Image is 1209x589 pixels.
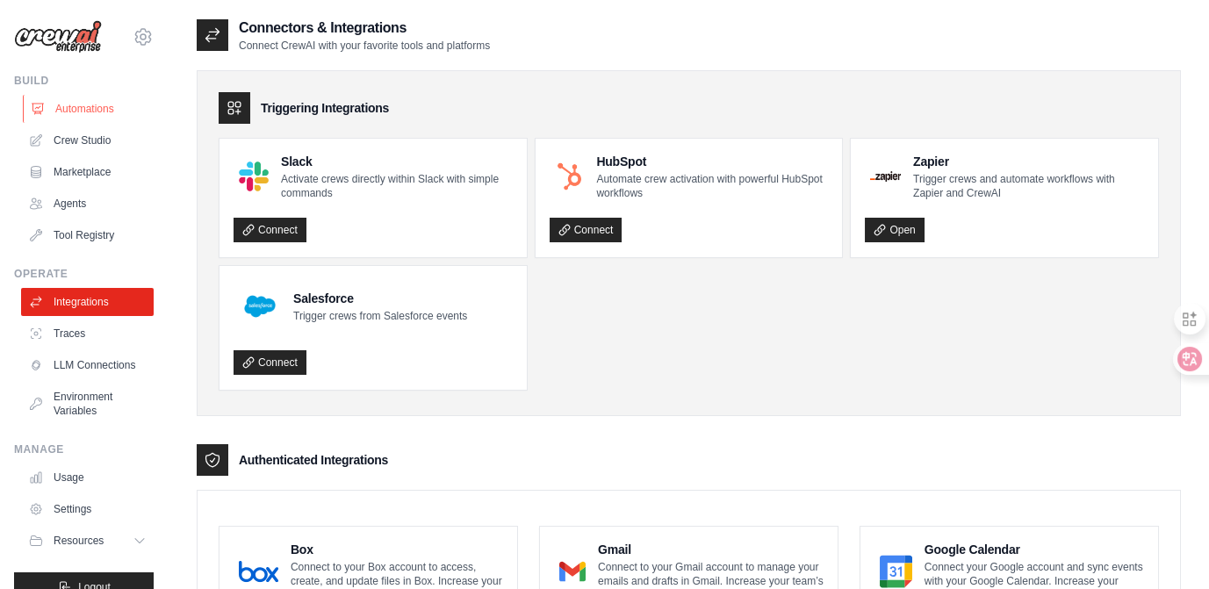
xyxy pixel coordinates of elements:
p: Trigger crews from Salesforce events [293,309,467,323]
h4: Slack [281,153,513,170]
h4: Box [291,541,503,558]
a: Open [865,218,924,242]
a: Automations [23,95,155,123]
img: Gmail Logo [559,554,586,589]
h3: Authenticated Integrations [239,451,388,469]
div: Operate [14,267,154,281]
img: Zapier Logo [870,171,901,182]
h3: Triggering Integrations [261,99,389,117]
img: Google Calendar Logo [880,554,912,589]
div: Manage [14,442,154,456]
img: Logo [14,20,102,54]
a: Connect [234,218,306,242]
button: Resources [21,527,154,555]
img: HubSpot Logo [555,162,585,191]
span: Resources [54,534,104,548]
a: Connect [234,350,306,375]
a: Agents [21,190,154,218]
div: Build [14,74,154,88]
a: Environment Variables [21,383,154,425]
h4: Zapier [913,153,1144,170]
p: Connect CrewAI with your favorite tools and platforms [239,39,490,53]
h2: Connectors & Integrations [239,18,490,39]
h4: Google Calendar [925,541,1144,558]
img: Slack Logo [239,162,269,191]
a: Connect [550,218,622,242]
p: Automate crew activation with powerful HubSpot workflows [596,172,828,200]
a: Tool Registry [21,221,154,249]
a: Traces [21,320,154,348]
h4: Salesforce [293,290,467,307]
h4: HubSpot [596,153,828,170]
p: Activate crews directly within Slack with simple commands [281,172,513,200]
a: Usage [21,463,154,492]
a: Marketplace [21,158,154,186]
img: Salesforce Logo [239,285,281,327]
p: Trigger crews and automate workflows with Zapier and CrewAI [913,172,1144,200]
a: Crew Studio [21,126,154,154]
h4: Gmail [598,541,824,558]
img: Box Logo [239,554,278,589]
a: Settings [21,495,154,523]
a: Integrations [21,288,154,316]
a: LLM Connections [21,351,154,379]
